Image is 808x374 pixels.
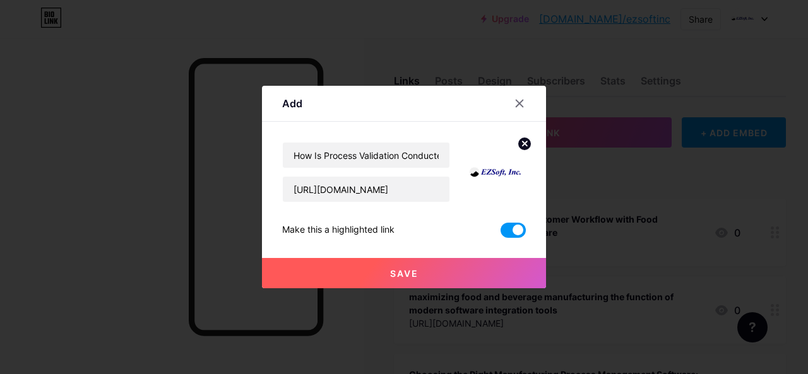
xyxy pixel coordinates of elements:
span: Save [390,268,419,279]
button: Save [262,258,546,288]
img: link_thumbnail [465,142,526,202]
input: URL [283,177,449,202]
input: Title [283,143,449,168]
div: Make this a highlighted link [282,223,395,238]
div: Add [282,96,302,111]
